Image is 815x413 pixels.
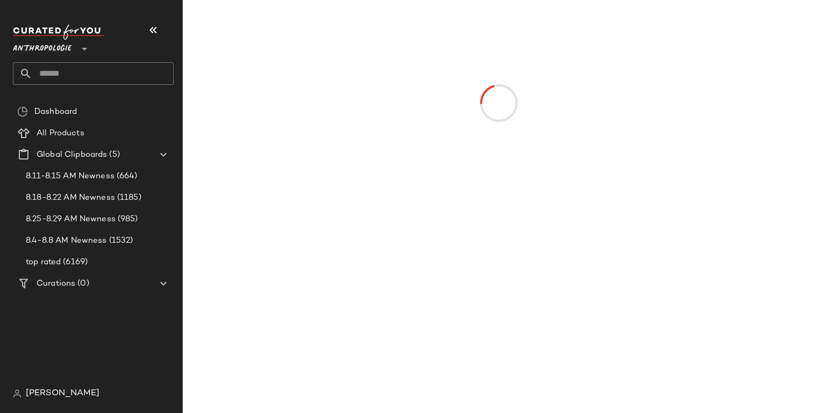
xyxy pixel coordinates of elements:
[75,278,89,290] span: (0)
[26,170,115,183] span: 8.11-8.15 AM Newness
[26,387,99,400] span: [PERSON_NAME]
[26,235,107,247] span: 8.4-8.8 AM Newness
[115,192,141,204] span: (1185)
[26,192,115,204] span: 8.18-8.22 AM Newness
[26,213,116,226] span: 8.25-8.29 AM Newness
[34,106,77,118] span: Dashboard
[107,149,119,161] span: (5)
[37,127,84,140] span: All Products
[37,149,107,161] span: Global Clipboards
[13,389,22,398] img: svg%3e
[26,256,61,269] span: top rated
[115,170,138,183] span: (664)
[13,25,104,40] img: cfy_white_logo.C9jOOHJF.svg
[107,235,133,247] span: (1532)
[13,37,72,56] span: Anthropologie
[61,256,88,269] span: (6169)
[116,213,138,226] span: (985)
[17,106,28,117] img: svg%3e
[37,278,75,290] span: Curations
